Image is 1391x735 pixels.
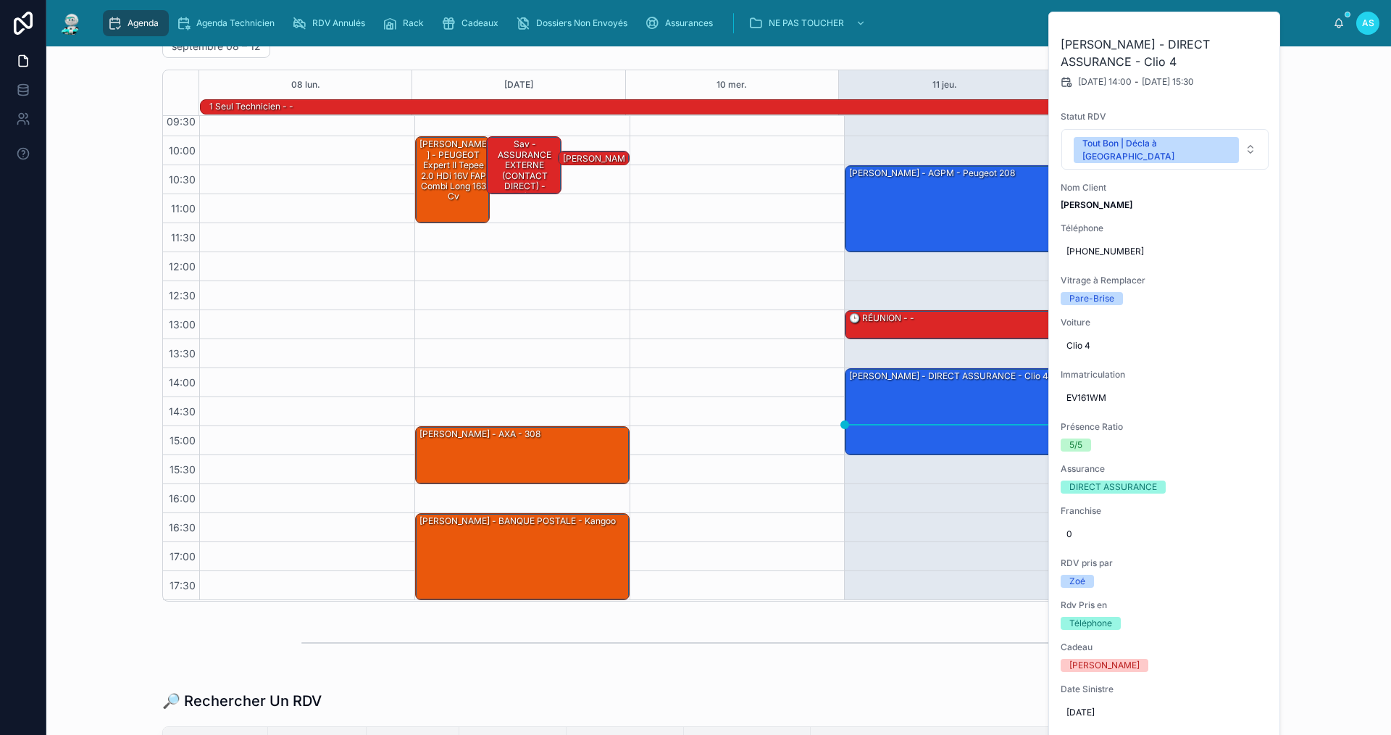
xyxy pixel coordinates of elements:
[291,70,320,99] button: 08 lun.
[489,138,560,203] div: sav - ASSURANCE EXTERNE (CONTACT DIRECT) - zafira
[166,550,199,562] span: 17:00
[172,10,285,36] a: Agenda Technicien
[1061,641,1269,653] span: Cadeau
[461,17,498,29] span: Cadeaux
[96,7,1333,39] div: scrollable content
[744,10,873,36] a: NE PAS TOUCHER
[416,514,629,599] div: [PERSON_NAME] - BANQUE POSTALE - kangoo
[378,10,434,36] a: Rack
[437,10,509,36] a: Cadeaux
[165,318,199,331] span: 13:00
[559,151,629,166] div: [PERSON_NAME] - Jeep Renegade
[416,427,629,483] div: [PERSON_NAME] - AXA - 308
[1061,463,1269,475] span: Assurance
[166,434,199,447] span: 15:00
[1061,421,1269,433] span: Présence Ratio
[1362,17,1374,29] span: AS
[165,376,199,389] span: 14:00
[418,515,617,528] div: [PERSON_NAME] - BANQUE POSTALE - kangoo
[1069,575,1085,588] div: Zoé
[1061,317,1269,328] span: Voiture
[1061,599,1269,611] span: Rdv Pris en
[932,70,957,99] button: 11 jeu.
[416,137,490,223] div: [PERSON_NAME] - PEUGEOT Expert II Tepee 2.0 HDi 16V FAP Combi long 163 cv
[162,691,322,711] h1: 🔎 Rechercher Un RDV
[208,99,295,114] div: 1 seul technicien - -
[288,10,375,36] a: RDV Annulés
[1066,707,1263,718] span: [DATE]
[845,166,1058,252] div: [PERSON_NAME] - AGPM - peugeot 208
[1066,392,1263,404] span: EV161WM
[167,231,199,244] span: 11:30
[167,202,199,215] span: 11:00
[1069,659,1140,672] div: [PERSON_NAME]
[165,405,199,418] span: 14:30
[58,12,84,35] img: App logo
[165,144,199,157] span: 10:00
[845,369,1058,454] div: [PERSON_NAME] - DIRECT ASSURANCE - Clio 4
[312,17,365,29] span: RDV Annulés
[165,492,199,504] span: 16:00
[665,17,713,29] span: Assurances
[1066,246,1263,257] span: [PHONE_NUMBER]
[163,115,199,128] span: 09:30
[172,39,261,54] h2: septembre 08 – 12
[1061,199,1132,210] strong: [PERSON_NAME]
[165,521,199,533] span: 16:30
[418,138,489,203] div: [PERSON_NAME] - PEUGEOT Expert II Tepee 2.0 HDi 16V FAP Combi long 163 cv
[1078,76,1132,88] span: [DATE] 14:00
[511,10,638,36] a: Dossiers Non Envoyés
[166,463,199,476] span: 15:30
[487,137,561,194] div: sav - ASSURANCE EXTERNE (CONTACT DIRECT) - zafira
[1061,182,1269,194] span: Nom Client
[208,100,295,113] div: 1 seul technicien - -
[848,370,1050,383] div: [PERSON_NAME] - DIRECT ASSURANCE - Clio 4
[1061,275,1269,286] span: Vitrage à Remplacer
[1066,340,1263,352] span: Clio 4
[1066,528,1263,540] span: 0
[504,70,533,99] button: [DATE]
[165,347,199,360] span: 13:30
[1069,439,1082,452] div: 5/5
[418,428,542,441] div: [PERSON_NAME] - AXA - 308
[165,260,199,273] span: 12:00
[1061,557,1269,569] span: RDV pris par
[1061,223,1269,234] span: Téléphone
[1061,111,1269,122] span: Statut RDV
[536,17,627,29] span: Dossiers Non Envoyés
[1061,129,1269,170] button: Select Button
[103,10,169,36] a: Agenda
[166,579,199,591] span: 17:30
[640,10,723,36] a: Assurances
[1142,76,1194,88] span: [DATE] 15:30
[769,17,844,29] span: NE PAS TOUCHER
[717,70,747,99] button: 10 mer.
[1082,137,1230,163] div: Tout Bon | Décla à [GEOGRAPHIC_DATA]
[1069,617,1112,630] div: Téléphone
[196,17,275,29] span: Agenda Technicien
[848,167,1016,180] div: [PERSON_NAME] - AGPM - peugeot 208
[1061,684,1269,695] span: Date Sinistre
[1061,36,1269,70] h2: [PERSON_NAME] - DIRECT ASSURANCE - Clio 4
[1069,292,1114,305] div: Pare-Brise
[1135,76,1139,88] span: -
[403,17,424,29] span: Rack
[165,289,199,302] span: 12:30
[561,152,628,186] div: [PERSON_NAME] - Jeep Renegade
[1061,505,1269,517] span: Franchise
[1061,369,1269,381] span: Immatriculation
[845,311,1058,339] div: 🕒 RÉUNION - -
[848,312,916,325] div: 🕒 RÉUNION - -
[128,17,159,29] span: Agenda
[1069,481,1157,494] div: DIRECT ASSURANCE
[165,173,199,186] span: 10:30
